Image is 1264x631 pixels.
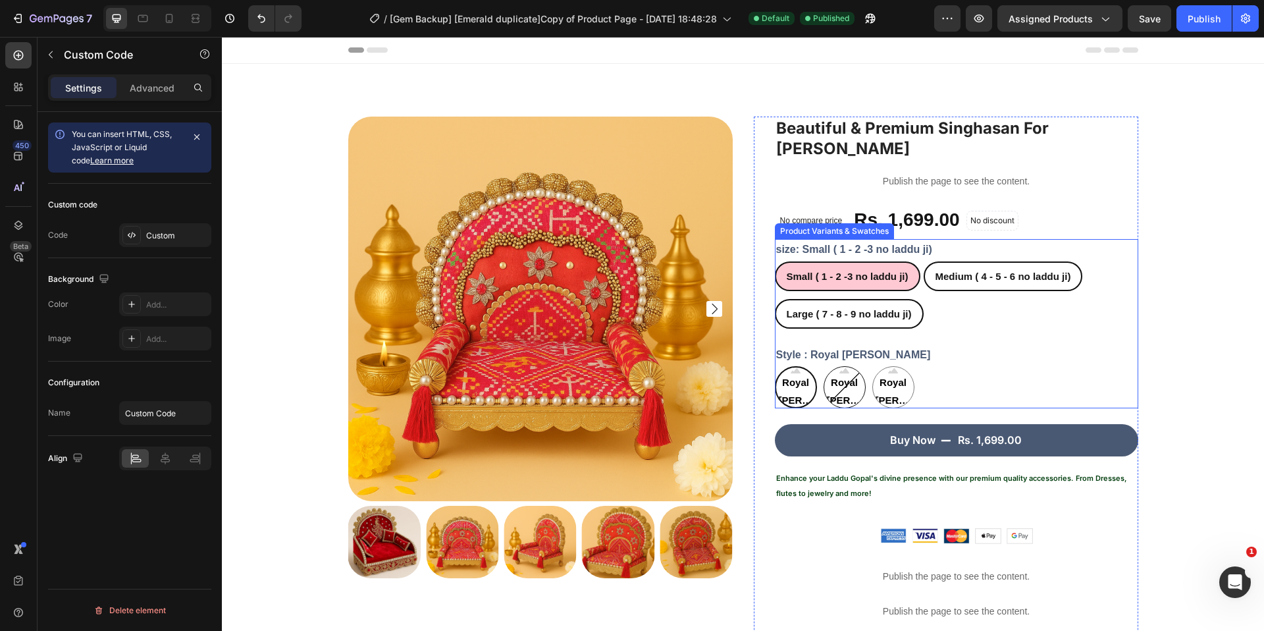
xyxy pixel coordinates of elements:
div: Background [48,271,112,288]
div: Align [48,450,86,468]
button: Publish [1176,5,1232,32]
div: Product Variants & Swatches [556,188,670,200]
div: Rs. 1,699.00 [735,395,801,412]
div: Beautiful & Premium Singhasan For [PERSON_NAME] [553,80,916,123]
span: 1 [1246,547,1257,557]
button: Assigned Products [997,5,1122,32]
span: You can insert HTML, CSS, JavaScript or Liquid code [72,129,172,165]
button: 7 [5,5,98,32]
div: Delete element [93,603,166,618]
div: Image [48,333,71,344]
img: Alt Image [753,491,779,507]
span: Large ( 7 - 8 - 9 no laddu ji) [565,271,690,283]
img: Alt Image [690,491,716,507]
button: Buy Now&nbsp; [553,387,916,420]
span: Royal [PERSON_NAME] [651,337,692,372]
span: Default [762,13,789,24]
span: Published [813,13,849,24]
div: Custom code [48,199,97,211]
iframe: Intercom live chat [1219,566,1251,598]
p: Settings [65,81,102,95]
a: Learn more [90,155,134,165]
iframe: Design area [222,37,1264,631]
div: Add... [146,299,208,311]
div: Undo/Redo [248,5,302,32]
button: Delete element [48,600,211,621]
img: Alt Image [658,491,685,507]
p: No discount [749,178,793,190]
div: Buy Now [668,397,714,410]
span: / [384,12,387,26]
span: Royal [PERSON_NAME] [602,337,643,372]
div: Add... [146,333,208,345]
button: Save [1128,5,1171,32]
span: Assigned Products [1009,12,1093,26]
button: Carousel Next Arrow [485,264,500,280]
span: [Gem Backup] [Emerald duplicate]Copy of Product Page - [DATE] 18:48:28 [390,12,717,26]
div: Color [48,298,68,310]
span: Small ( 1 - 2 -3 no laddu ji) [565,234,687,245]
span: Enhance your Laddu Gopal's divine presence with our premium quality accessories. From Dresses, fl... [554,437,905,461]
span: Save [1139,13,1161,24]
p: No compare price [558,180,621,188]
span: Royal [PERSON_NAME] [554,337,594,372]
span: Medium ( 4 - 5 - 6 no laddu ji) [714,234,849,245]
img: Alt Image [722,491,748,507]
div: Configuration [48,377,99,389]
img: Alt Image [785,491,811,507]
p: Publish the page to see the content. [553,533,916,547]
p: Publish the page to see the content. [553,568,916,582]
p: Advanced [130,81,174,95]
div: Publish [1188,12,1221,26]
div: Custom [146,230,208,242]
div: Name [48,407,70,419]
div: Rs. 1,699.00 [631,170,739,196]
div: 450 [13,140,32,151]
div: Beta [10,241,32,252]
p: Custom Code [64,47,176,63]
legend: Style : Royal [PERSON_NAME] [553,308,710,329]
p: 7 [86,11,92,26]
legend: size: Small ( 1 - 2 -3 no laddu ji) [553,202,712,224]
p: Publish the page to see the content. [553,138,916,151]
div: Code [48,229,68,241]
